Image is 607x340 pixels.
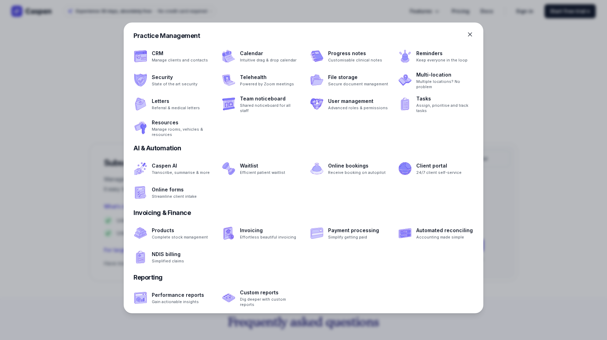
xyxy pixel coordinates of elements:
[328,97,388,105] a: User management
[416,49,468,58] a: Reminders
[240,226,296,235] a: Invoicing
[152,118,212,127] a: Resources
[133,31,474,41] div: Practice Management
[152,73,197,81] a: Security
[152,162,210,170] a: Caspen AI
[328,162,386,170] a: Online bookings
[240,162,285,170] a: Waitlist
[416,94,476,103] a: Tasks
[328,226,379,235] a: Payment processing
[328,73,388,81] a: File storage
[240,288,300,297] a: Custom reports
[152,291,204,299] a: Performance reports
[133,143,474,153] div: AI & Automation
[133,208,474,218] div: Invoicing & Finance
[152,226,208,235] a: Products
[416,226,473,235] a: Automated reconciling
[152,49,208,58] a: CRM
[416,162,462,170] a: Client portal
[240,73,294,81] a: Telehealth
[152,250,184,259] a: NDIS billing
[133,273,474,282] div: Reporting
[328,49,382,58] a: Progress notes
[240,94,300,103] a: Team noticeboard
[152,185,197,194] a: Online forms
[416,71,476,79] a: Multi-location
[240,49,296,58] a: Calendar
[152,97,200,105] a: Letters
